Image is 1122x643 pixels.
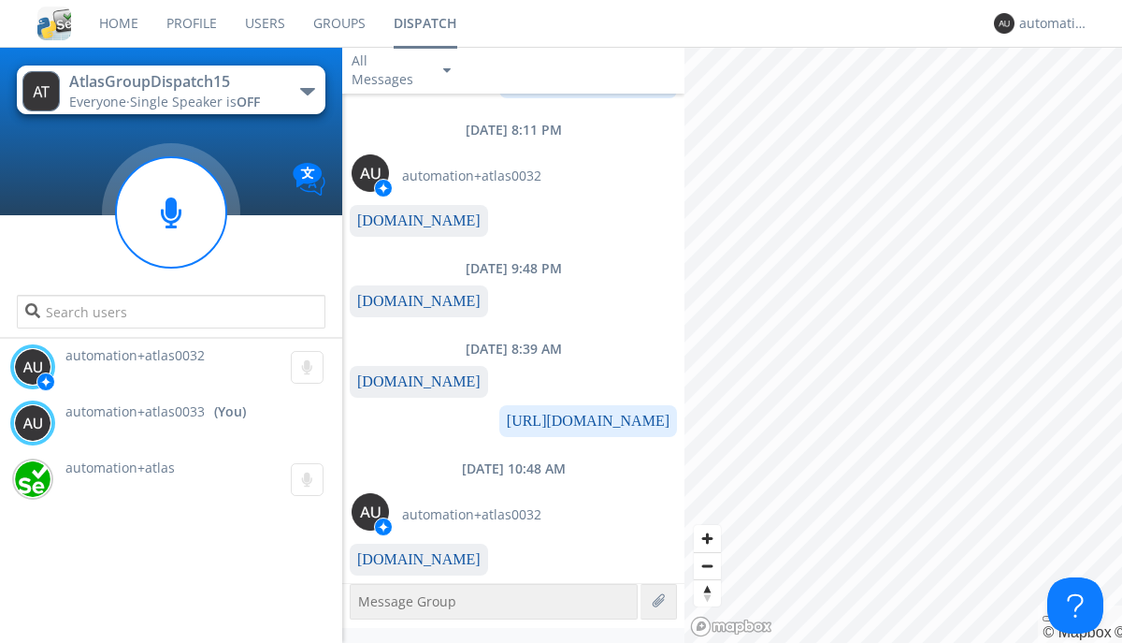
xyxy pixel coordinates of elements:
[694,580,721,606] span: Reset bearing to north
[357,212,481,228] a: [DOMAIN_NAME]
[694,525,721,552] button: Zoom in
[694,553,721,579] span: Zoom out
[1019,14,1089,33] div: automation+atlas0033
[342,460,684,478] div: [DATE] 10:48 AM
[994,13,1014,34] img: 373638.png
[507,413,669,429] a: [URL][DOMAIN_NAME]
[342,259,684,278] div: [DATE] 9:48 PM
[69,93,280,111] div: Everyone ·
[237,93,260,110] span: OFF
[402,505,541,524] span: automation+atlas0032
[352,154,389,192] img: 373638.png
[65,402,205,421] span: automation+atlas0033
[14,404,51,442] img: 373638.png
[352,51,426,89] div: All Messages
[214,402,246,421] div: (You)
[65,346,205,364] span: automation+atlas0032
[694,579,721,606] button: Reset bearing to north
[357,373,481,389] a: [DOMAIN_NAME]
[694,552,721,579] button: Zoom out
[14,460,51,498] img: d2d01cd9b4174d08988066c6d424eccd
[402,167,541,185] span: automation+atlas0032
[130,93,260,110] span: Single Speaker is
[293,163,325,196] img: Translation enabled
[1043,624,1111,640] a: Mapbox
[69,71,280,93] div: AtlasGroupDispatch15
[357,293,481,309] a: [DOMAIN_NAME]
[65,459,175,476] span: automation+atlas
[17,66,324,114] button: AtlasGroupDispatch15Everyone·Single Speaker isOFF
[1043,616,1057,621] button: Toggle attribution
[22,71,60,111] img: 373638.png
[37,7,71,40] img: cddb5a64eb264b2086981ab96f4c1ba7
[443,68,451,73] img: caret-down-sm.svg
[342,340,684,358] div: [DATE] 8:39 AM
[342,121,684,139] div: [DATE] 8:11 PM
[352,493,389,531] img: 373638.png
[357,551,481,567] a: [DOMAIN_NAME]
[17,295,324,329] input: Search users
[14,348,51,386] img: 373638.png
[1047,577,1103,634] iframe: Toggle Customer Support
[690,616,772,637] a: Mapbox logo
